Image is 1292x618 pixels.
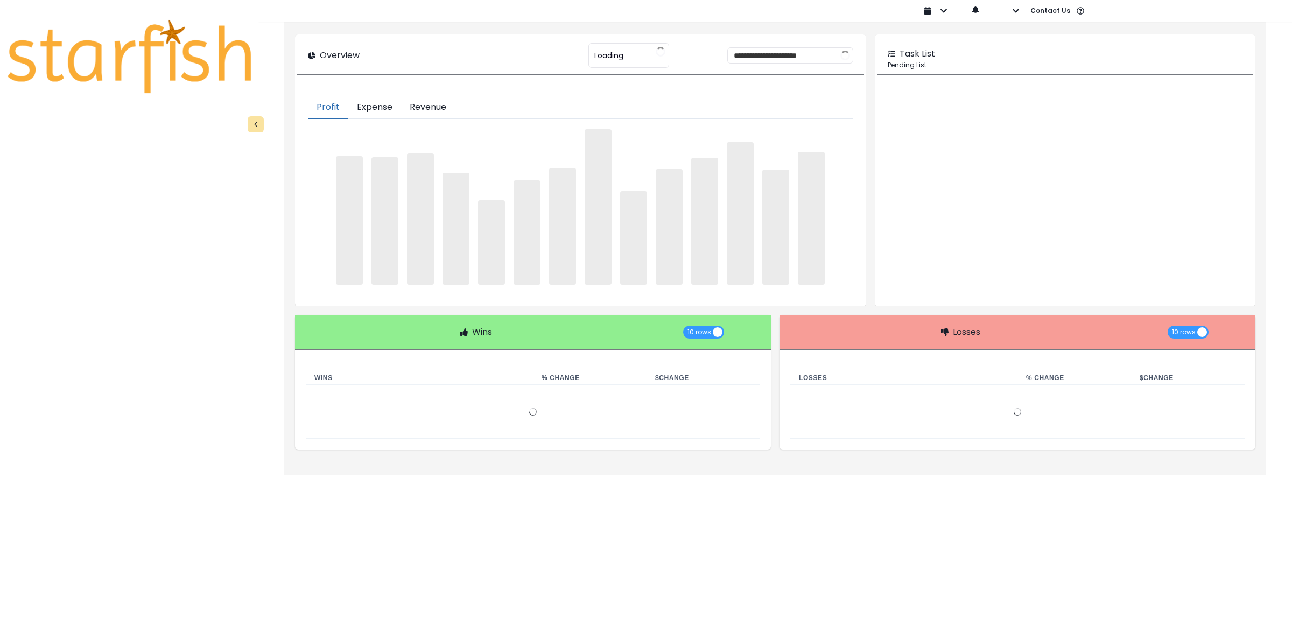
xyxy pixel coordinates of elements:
[900,47,935,60] p: Task List
[888,60,1242,70] p: Pending List
[1131,371,1245,385] th: $ Change
[407,153,434,285] span: ‌
[647,371,760,385] th: $ Change
[401,96,455,119] button: Revenue
[656,169,683,285] span: ‌
[727,142,754,285] span: ‌
[533,371,647,385] th: % Change
[443,173,469,285] span: ‌
[308,96,348,119] button: Profit
[371,157,398,285] span: ‌
[336,156,363,285] span: ‌
[348,96,401,119] button: Expense
[478,200,505,285] span: ‌
[320,49,360,62] p: Overview
[691,158,718,285] span: ‌
[1172,326,1196,339] span: 10 rows
[762,170,789,285] span: ‌
[790,371,1017,385] th: Losses
[798,152,825,285] span: ‌
[1017,371,1131,385] th: % Change
[620,191,647,285] span: ‌
[953,326,980,339] p: Losses
[514,180,540,285] span: ‌
[549,168,576,285] span: ‌
[472,326,492,339] p: Wins
[687,326,711,339] span: 10 rows
[306,371,533,385] th: Wins
[594,44,623,67] span: Loading
[585,129,612,285] span: ‌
